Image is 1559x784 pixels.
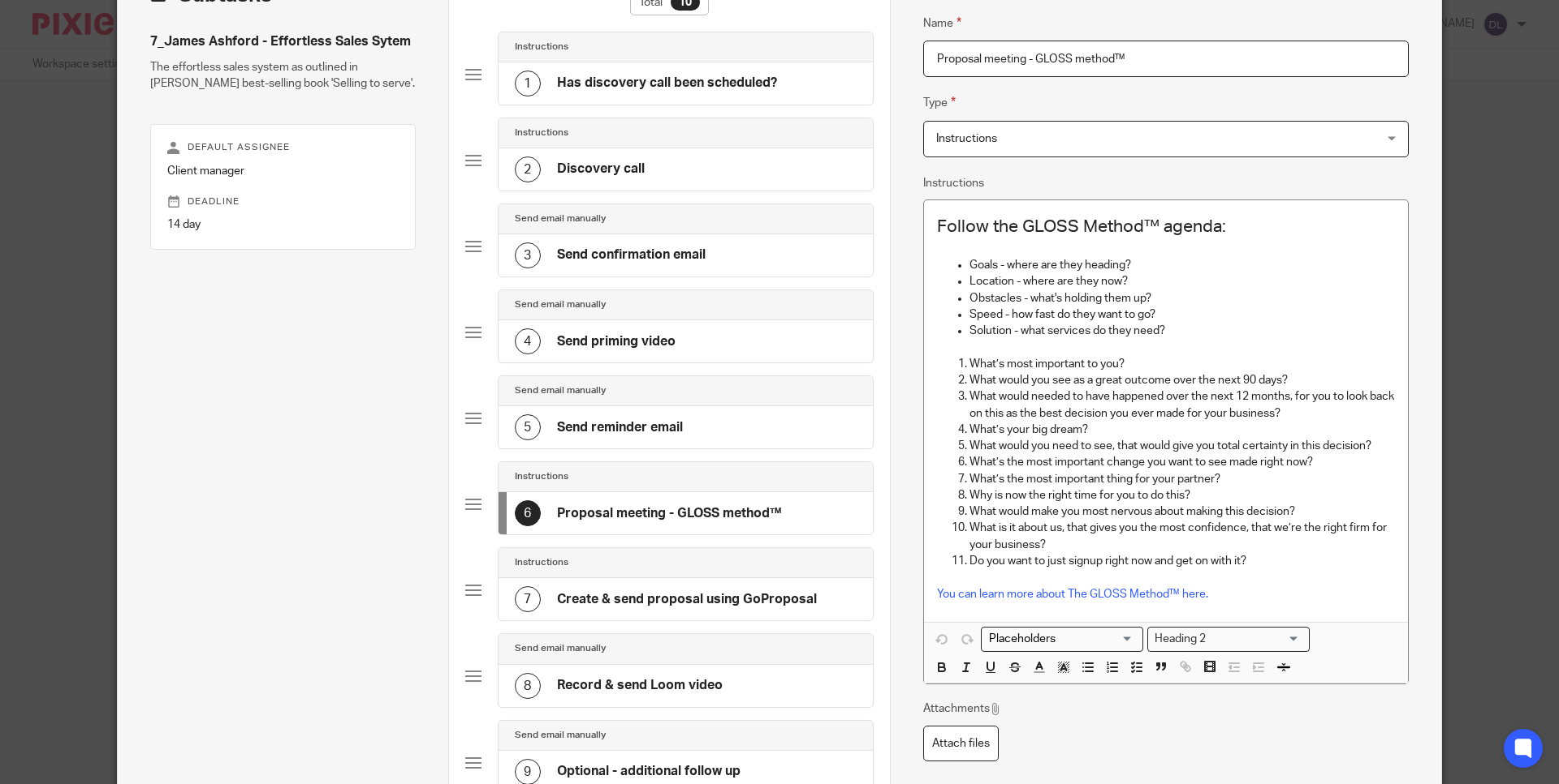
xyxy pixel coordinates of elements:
[936,133,997,144] span: Instructions
[557,419,683,436] h4: Send reminder email
[957,658,977,678] button: Italic
[970,438,1395,454] p: What would you need to see, that would give you total certainty in this decision?
[970,257,1395,273] p: Goals - where are they heading?
[515,156,541,182] div: 2
[970,454,1395,470] p: What’s the most important change you want to see made right now?
[1127,658,1147,678] button: Todo list
[557,763,741,780] h4: Optional - additional follow up
[981,658,1001,678] button: Underline
[1211,631,1300,648] input: Search for option
[515,71,541,96] div: 1
[557,333,676,350] h4: Send priming video
[1078,658,1099,678] button: Bulleted list
[923,726,999,762] label: Attach files
[970,372,1395,388] p: What would you see as a great outcome over the next 90 days?
[1249,658,1269,678] button: Increase indent
[515,729,606,742] h4: Send email manually
[970,422,1395,438] p: What’s your big dream?
[515,556,568,569] h4: Instructions
[970,520,1395,553] p: What is it about us, that gives you the most confidence, that we’re the right firm for your busin...
[167,141,399,154] p: Default assignee
[557,161,645,178] h4: Discovery call
[515,414,541,440] div: 5
[983,631,1134,648] input: Search for option
[923,14,961,32] label: Name
[515,642,606,655] h4: Send email manually
[1147,627,1310,652] div: Text styles
[1151,656,1172,676] button: Quote
[167,216,399,233] p: 14 day
[1054,658,1074,678] button: Background color
[1176,656,1196,676] button: Insert link
[515,328,541,354] div: 4
[937,589,1208,600] a: You can learn more about The GLOSS Method™ here.
[515,673,541,699] div: 8
[970,388,1395,422] p: What would needed to have happened over the next 12 months, for you to look back on this as the b...
[970,553,1395,569] p: Do you want to just signup right now and get on with it?
[515,298,606,311] h4: Send email manually
[515,586,541,612] div: 7
[557,246,706,263] h4: Send confirmation email
[515,384,606,397] h4: Send email manually
[970,487,1395,503] p: Why is now the right time for you to do this?
[1224,658,1245,678] button: Decrease indent
[557,75,777,92] h4: Has discovery call been scheduled?
[970,306,1395,323] p: Speed - how fast do they want to go?
[515,212,606,225] h4: Send email manually
[932,629,952,649] button: Undo
[557,677,723,694] h4: Record & send Loom video
[970,503,1395,520] p: What would make you most nervous about making this decision?
[557,591,817,608] h4: Create & send proposal using GoProposal
[923,700,1002,717] p: Attachments
[557,505,782,522] h4: Proposal meeting - GLOSS method™
[150,59,416,92] p: The effortless sales system as outlined in [PERSON_NAME] best-selling book 'Selling to serve'.
[1147,627,1310,652] div: Search for option
[515,470,568,483] h4: Instructions
[515,126,568,139] h4: Instructions
[1005,658,1026,678] button: Strikethrough
[970,290,1395,306] p: Obstacles - what's holding them up?
[515,41,568,54] h4: Instructions
[970,323,1395,339] p: Solution - what services do they need?
[1151,631,1210,648] span: Heading 2
[957,629,977,649] button: Redo
[923,93,956,112] label: Type
[923,175,984,191] label: Instructions
[1030,658,1050,678] button: Text color
[1103,658,1123,678] button: Numbered list
[981,627,1143,652] div: Search for option
[981,627,1143,652] div: Placeholders
[515,500,541,526] div: 6
[1273,658,1293,678] button: Horizontal Rule
[167,163,399,179] p: Client manager
[970,356,1395,372] p: What’s most important to you?
[1200,656,1220,676] button: Insert video
[970,471,1395,487] p: What’s the most important thing for your partner?
[167,195,399,208] p: Deadline
[932,658,952,678] button: Bold
[150,33,416,50] h4: 7_James Ashford - Effortless Sales Sytem
[937,213,1395,241] h2: Follow the GLOSS Method™ agenda:
[515,242,541,268] div: 3
[970,273,1395,289] p: Location - where are they now?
